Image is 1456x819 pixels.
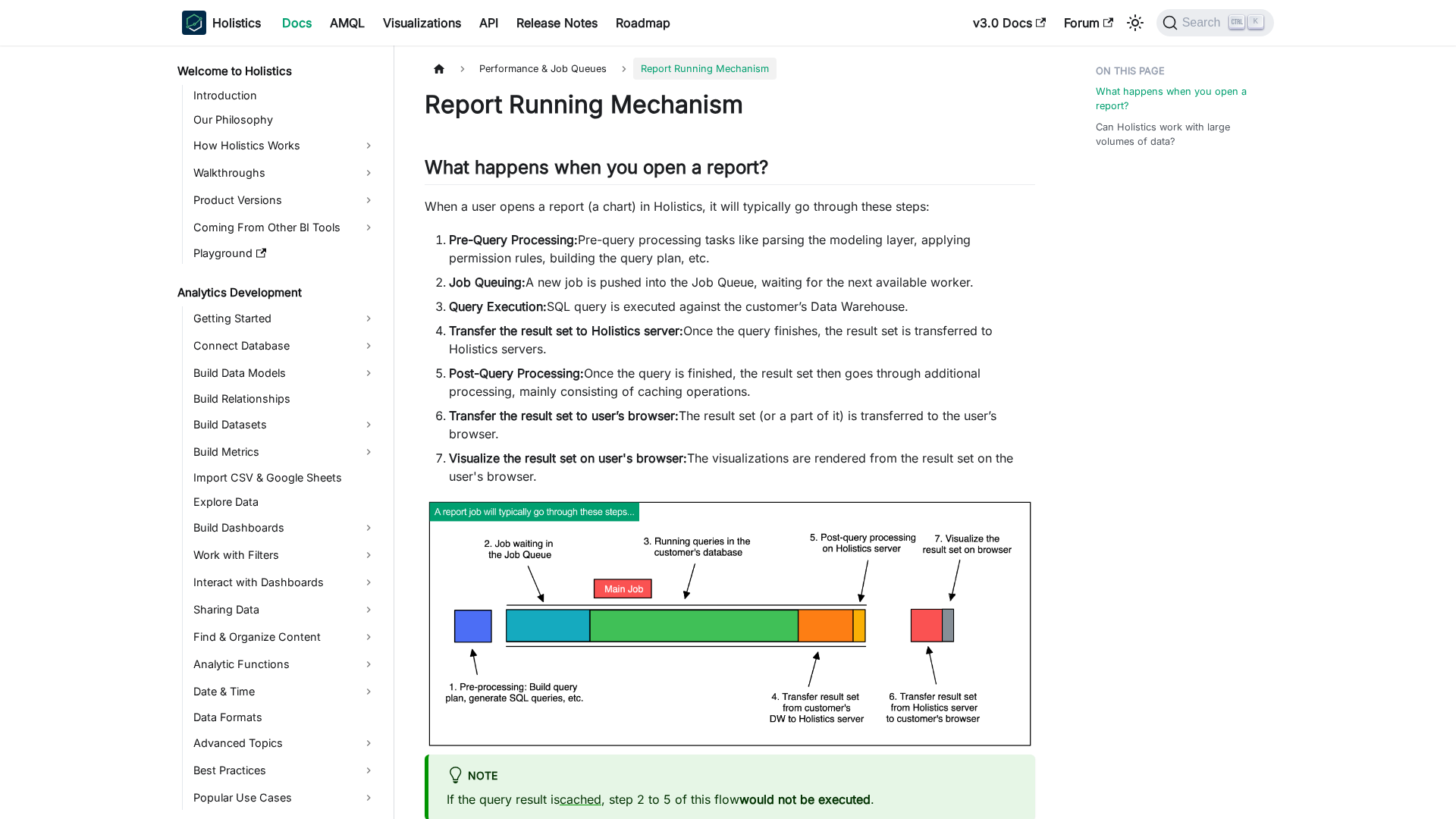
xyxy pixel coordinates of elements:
[189,679,381,704] a: Date & Time
[449,275,526,290] strong: Job Queuing:
[449,273,1035,291] li: A new job is pushed into the Job Queue, waiting for the next available worker.
[507,11,607,35] a: Release Notes
[449,449,1035,485] li: The visualizations are rendered from the result set on the user's browser.
[425,58,453,80] a: Home page
[1248,15,1263,29] kbd: K
[374,11,470,35] a: Visualizations
[449,322,1035,358] li: Once the query finishes, the result set is transferred to Holistics servers.
[449,323,683,338] strong: Transfer the result set to Holistics server:
[739,792,871,807] strong: would not be executed
[189,133,381,158] a: How Holistics Works
[189,652,381,676] a: Analytic Functions
[189,388,381,409] a: Build Relationships
[449,297,1035,315] li: SQL query is executed against the customer’s Data Warehouse.
[449,299,547,314] strong: Query Execution:
[189,188,381,212] a: Product Versions
[273,11,321,35] a: Docs
[189,334,381,358] a: Connect Database
[189,707,381,728] a: Data Formats
[189,109,381,130] a: Our Philosophy
[212,14,261,32] b: Holistics
[449,364,1035,400] li: Once the query is finished, the result set then goes through additional processing, mainly consis...
[964,11,1055,35] a: v3.0 Docs
[189,731,381,755] a: Advanced Topics
[472,58,614,80] span: Performance & Job Queues
[189,570,381,595] a: Interact with Dashboards
[189,215,381,240] a: Coming From Other BI Tools
[167,45,394,819] nav: Docs sidebar
[189,598,381,622] a: Sharing Data
[1156,9,1274,36] button: Search (Ctrl+K)
[189,758,381,783] a: Best Practices
[470,11,507,35] a: API
[447,767,1017,786] div: Note
[321,11,374,35] a: AMQL
[173,282,381,303] a: Analytics Development
[173,61,381,82] a: Welcome to Holistics
[425,197,1035,215] p: When a user opens a report (a chart) in Holistics, it will typically go through these steps:
[1096,120,1265,149] a: Can Holistics work with large volumes of data?
[425,89,1035,120] h1: Report Running Mechanism
[189,361,381,385] a: Build Data Models
[1055,11,1122,35] a: Forum
[607,11,679,35] a: Roadmap
[449,406,1035,443] li: The result set (or a part of it) is transferred to the user’s browser.
[633,58,777,80] span: Report Running Mechanism
[189,516,381,540] a: Build Dashboards
[425,58,1035,80] nav: Breadcrumbs
[449,231,1035,267] li: Pre-query processing tasks like parsing the modeling layer, applying permission rules, building t...
[182,11,206,35] img: Holistics
[189,625,381,649] a: Find & Organize Content
[189,440,381,464] a: Build Metrics
[449,366,584,381] strong: Post-Query Processing:
[425,156,1035,185] h2: What happens when you open a report?
[1178,16,1230,30] span: Search
[189,467,381,488] a: Import CSV & Google Sheets
[1123,11,1147,35] button: Switch between dark and light mode (currently light mode)
[560,792,601,807] a: cached
[189,491,381,513] a: Explore Data
[447,790,1017,808] p: If the query result is , step 2 to 5 of this flow .
[189,85,381,106] a: Introduction
[449,408,679,423] strong: Transfer the result set to user’s browser:
[449,450,687,466] strong: Visualize the result set on user's browser:
[189,161,381,185] a: Walkthroughs
[182,11,261,35] a: HolisticsHolistics
[189,786,381,810] a: Popular Use Cases
[1096,84,1265,113] a: What happens when you open a report?
[189,543,381,567] a: Work with Filters
[189,243,381,264] a: Playground
[189,306,381,331] a: Getting Started
[189,413,381,437] a: Build Datasets
[449,232,578,247] strong: Pre-Query Processing:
